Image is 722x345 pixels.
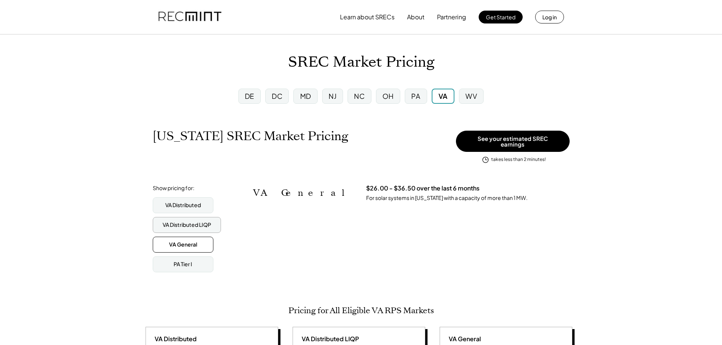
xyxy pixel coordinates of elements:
[366,194,528,202] div: For solar systems in [US_STATE] with a capacity of more than 1 MW.
[300,91,311,101] div: MD
[479,11,523,23] button: Get Started
[535,11,564,23] button: Log in
[491,156,546,163] div: takes less than 2 minutes!
[153,184,194,192] div: Show pricing for:
[439,91,448,101] div: VA
[382,91,394,101] div: OH
[437,9,466,25] button: Partnering
[446,335,481,343] div: VA General
[163,221,211,229] div: VA Distributed LIQP
[272,91,282,101] div: DC
[152,335,197,343] div: VA Distributed
[366,184,479,192] h3: $26.00 - $36.50 over the last 6 months
[253,187,355,198] h2: VA General
[165,201,201,209] div: VA Distributed
[288,53,434,71] h1: SREC Market Pricing
[153,129,348,144] h1: [US_STATE] SREC Market Pricing
[169,241,197,248] div: VA General
[465,91,477,101] div: WV
[340,9,395,25] button: Learn about SRECs
[245,91,254,101] div: DE
[354,91,365,101] div: NC
[288,306,434,315] h2: Pricing for All Eligible VA RPS Markets
[299,335,359,343] div: VA Distributed LIQP
[407,9,424,25] button: About
[456,131,570,152] button: See your estimated SREC earnings
[329,91,337,101] div: NJ
[411,91,420,101] div: PA
[158,4,221,30] img: recmint-logotype%403x.png
[174,261,192,268] div: PA Tier I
